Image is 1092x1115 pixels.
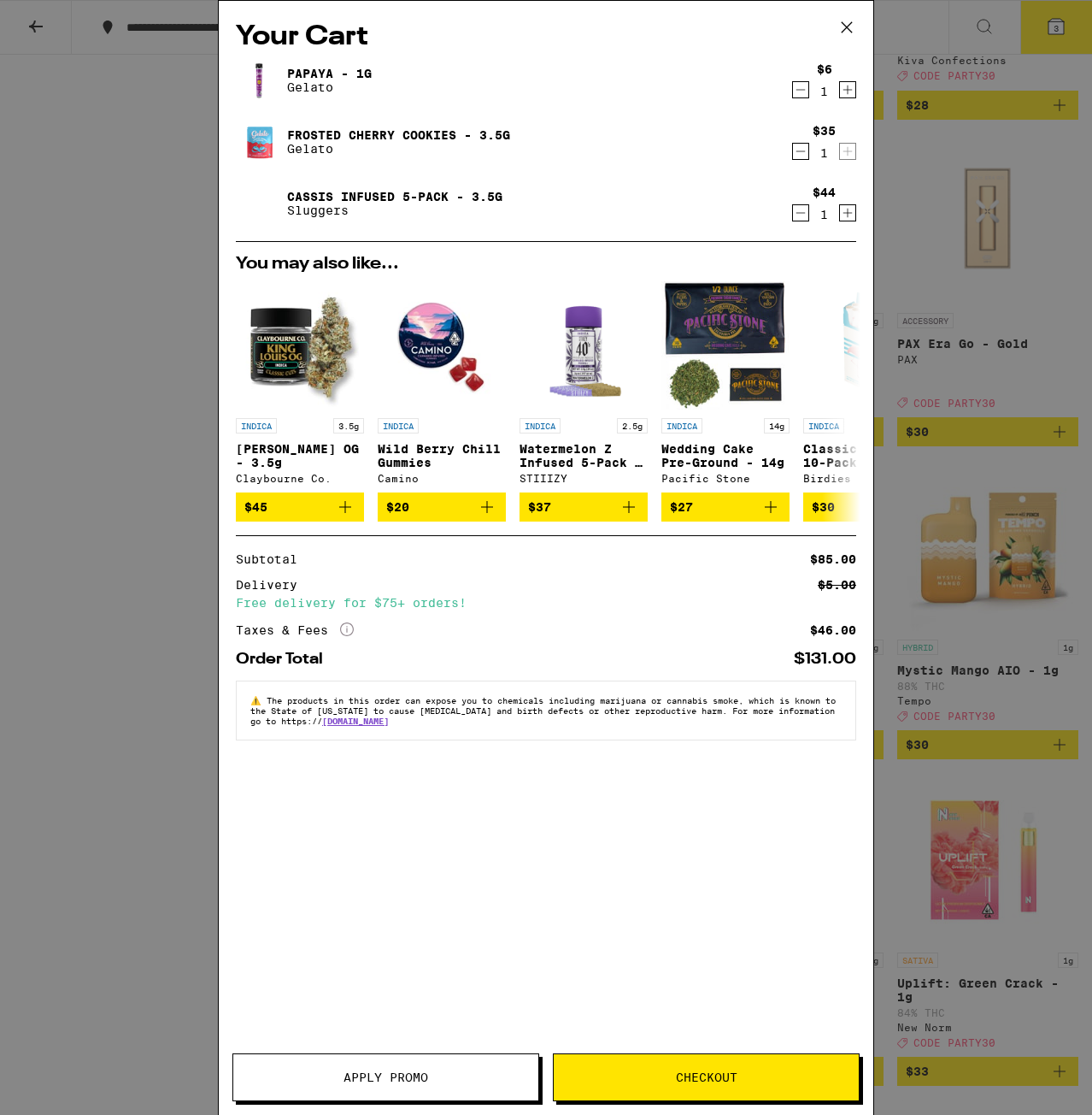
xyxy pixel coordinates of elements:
[287,67,372,80] a: Papaya - 1g
[764,418,790,434] p: 14g
[839,81,856,98] button: Increment
[794,652,856,667] div: $131.00
[817,85,832,98] div: 1
[322,716,389,726] a: [DOMAIN_NAME]
[818,579,856,591] div: $5.00
[236,493,364,522] button: Add to bag
[792,143,809,160] button: Decrement
[813,186,836,199] div: $44
[661,493,790,522] button: Add to bag
[236,180,284,227] img: Cassis Infused 5-pack - 3.5g
[236,579,309,591] div: Delivery
[236,256,856,273] h2: You may also like...
[236,281,364,493] a: Open page for King Louis OG - 3.5g from Claybourne Co.
[803,442,931,469] p: Classic Indica 10-Pack - 7g
[553,1053,860,1101] button: Checkout
[792,204,809,221] button: Decrement
[378,473,506,484] div: Camino
[803,281,931,493] a: Open page for Classic Indica 10-Pack - 7g from Birdies
[10,12,123,26] span: Hi. Need any help?
[250,695,836,726] span: The products in this order can expose you to chemicals including marijuana or cannabis smoke, whi...
[661,473,790,484] div: Pacific Stone
[236,418,277,434] p: INDICA
[520,493,648,522] button: Add to bag
[250,695,267,705] span: ⚠️
[236,281,364,410] img: Claybourne Co. - King Louis OG - 3.5g
[287,190,502,204] a: Cassis Infused 5-pack - 3.5g
[670,500,693,514] span: $27
[520,442,648,469] p: Watermelon Z Infused 5-Pack - 2.5g
[810,553,856,565] div: $85.00
[810,624,856,636] div: $46.00
[676,1071,737,1083] span: Checkout
[236,652,335,667] div: Order Total
[520,473,648,484] div: STIIIZY
[287,142,510,156] p: Gelato
[333,418,364,434] p: 3.5g
[813,124,836,138] div: $35
[236,622,354,638] div: Taxes & Fees
[378,418,419,434] p: INDICA
[236,18,856,56] h2: Your Cart
[236,473,364,484] div: Claybourne Co.
[232,1053,539,1101] button: Apply Promo
[378,281,506,410] img: Camino - Wild Berry Chill Gummies
[244,500,267,514] span: $45
[287,204,502,217] p: Sluggers
[236,553,309,565] div: Subtotal
[378,442,506,469] p: Wild Berry Chill Gummies
[812,500,835,514] span: $30
[520,281,648,410] img: STIIIZY - Watermelon Z Infused 5-Pack - 2.5g
[236,597,856,609] div: Free delivery for $75+ orders!
[343,1071,428,1083] span: Apply Promo
[617,418,648,434] p: 2.5g
[661,418,702,434] p: INDICA
[661,281,790,493] a: Open page for Wedding Cake Pre-Ground - 14g from Pacific Stone
[803,493,931,522] button: Add to bag
[803,473,931,484] div: Birdies
[386,500,409,514] span: $20
[803,281,931,410] img: Birdies - Classic Indica 10-Pack - 7g
[839,143,856,160] button: Increment
[661,281,790,410] img: Pacific Stone - Wedding Cake Pre-Ground - 14g
[661,442,790,469] p: Wedding Cake Pre-Ground - 14g
[520,418,561,434] p: INDICA
[236,56,284,104] img: Papaya - 1g
[792,81,809,98] button: Decrement
[236,442,364,469] p: [PERSON_NAME] OG - 3.5g
[839,204,856,221] button: Increment
[817,62,832,76] div: $6
[378,281,506,493] a: Open page for Wild Berry Chill Gummies from Camino
[813,208,836,221] div: 1
[813,146,836,160] div: 1
[287,128,510,142] a: Frosted Cherry Cookies - 3.5g
[378,493,506,522] button: Add to bag
[520,281,648,493] a: Open page for Watermelon Z Infused 5-Pack - 2.5g from STIIIZY
[803,418,844,434] p: INDICA
[528,500,551,514] span: $37
[287,80,372,94] p: Gelato
[236,118,284,166] img: Frosted Cherry Cookies - 3.5g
